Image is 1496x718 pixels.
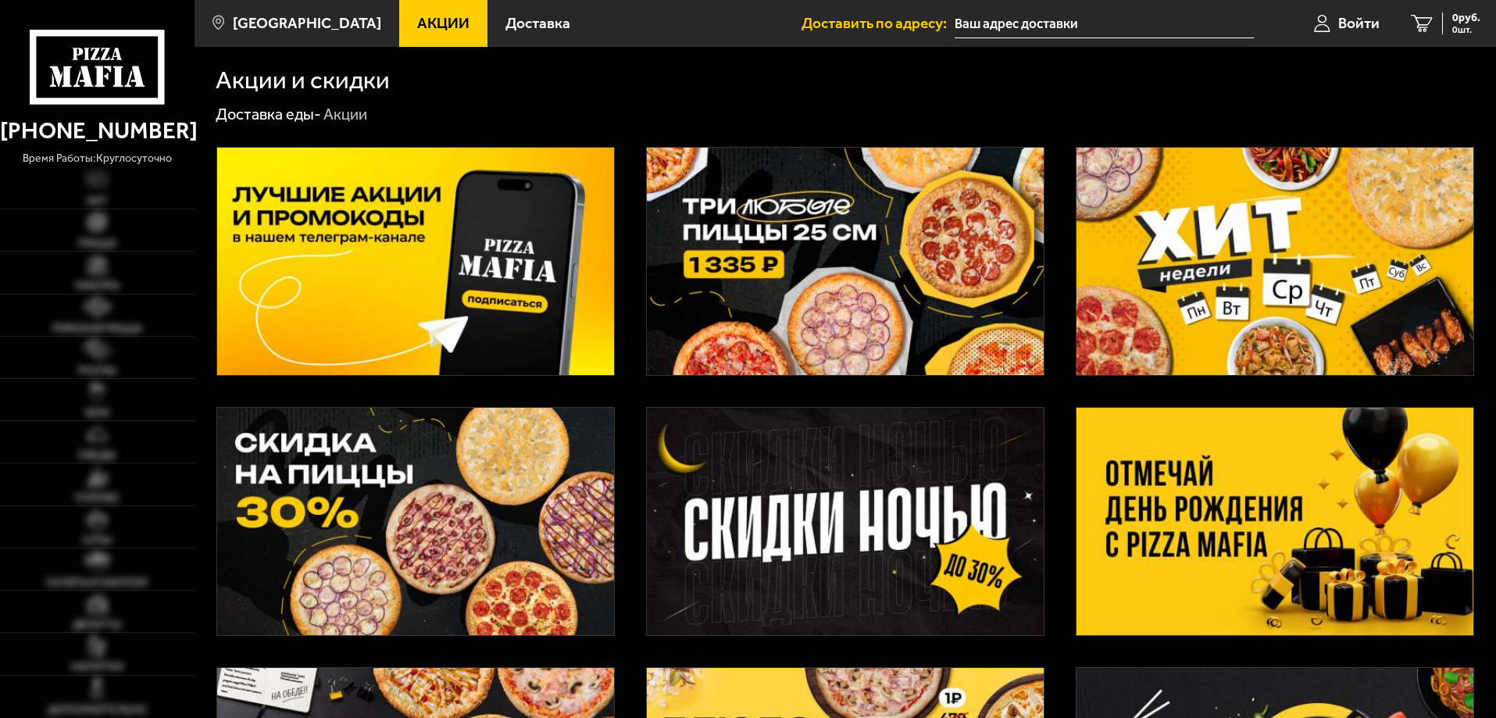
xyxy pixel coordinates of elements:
span: Салаты и закуски [46,577,148,588]
span: Войти [1338,16,1380,30]
span: Горячее [75,493,120,504]
span: Пицца [78,238,116,249]
span: 0 шт. [1452,25,1480,34]
span: 0 руб. [1452,13,1480,23]
span: Акции [417,16,470,30]
span: WOK [85,408,109,419]
span: Наборы [75,280,120,291]
a: Доставка еды- [216,105,321,123]
span: Доставка [505,16,570,30]
span: Супы [82,535,112,546]
span: [GEOGRAPHIC_DATA] [233,16,381,30]
span: Напитки [71,662,123,673]
span: Обеды [78,450,116,461]
span: Римская пицца [52,323,142,334]
div: Акции [323,105,367,125]
span: Хит [87,196,108,207]
h1: Акции и скидки [216,68,390,93]
span: Десерты [73,620,121,630]
input: Ваш адрес доставки [955,9,1254,38]
span: Роллы [78,366,116,377]
span: Доставить по адресу: [802,16,955,30]
span: Дополнительно [48,705,147,716]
